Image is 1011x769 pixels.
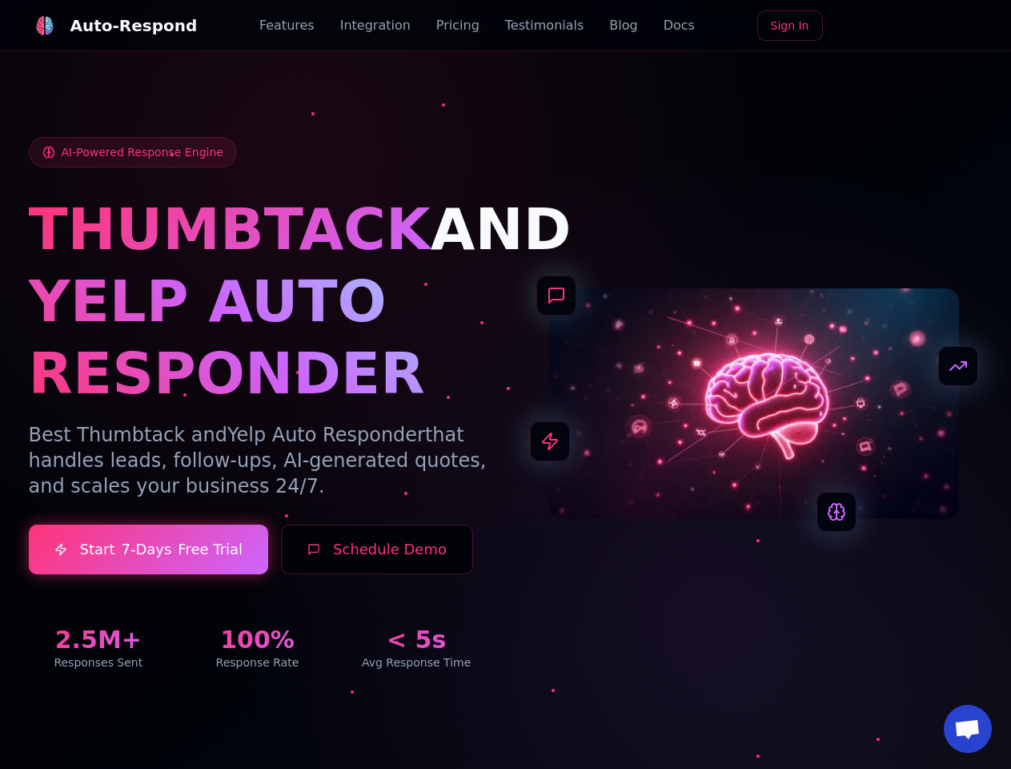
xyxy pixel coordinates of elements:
iframe: Sign in with Google Button [828,9,991,44]
a: Pricing [436,16,479,35]
a: Features [259,16,315,35]
div: Responses Sent [29,654,169,670]
span: AI-Powered Response Engine [62,144,223,160]
a: Integration [340,16,411,35]
div: Avg Response Time [347,654,487,670]
div: Auto-Respond [70,14,198,37]
p: Best Thumbtack and that handles leads, follow-ups, AI-generated quotes, and scales your business ... [29,422,487,499]
div: < 5s [347,626,487,654]
span: Yelp Auto Responder [227,424,425,446]
a: Testimonials [505,16,584,35]
a: Auto-Respond [29,10,198,42]
button: Schedule Demo [281,525,473,574]
a: Open chat [944,705,992,753]
img: AI Neural Network Brain [549,288,959,519]
span: AND [431,195,572,263]
div: 2.5M+ [29,626,169,654]
span: 7-Days [121,538,171,561]
h1: YELP AUTO RESPONDER [29,265,487,409]
a: Sign In [757,10,823,41]
div: 100% [187,626,327,654]
div: Response Rate [187,654,327,670]
a: Start7-DaysFree Trial [29,525,269,574]
a: Blog [609,16,637,35]
a: Docs [664,16,695,35]
span: THUMBTACK [29,195,431,263]
img: logo.svg [34,16,54,36]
